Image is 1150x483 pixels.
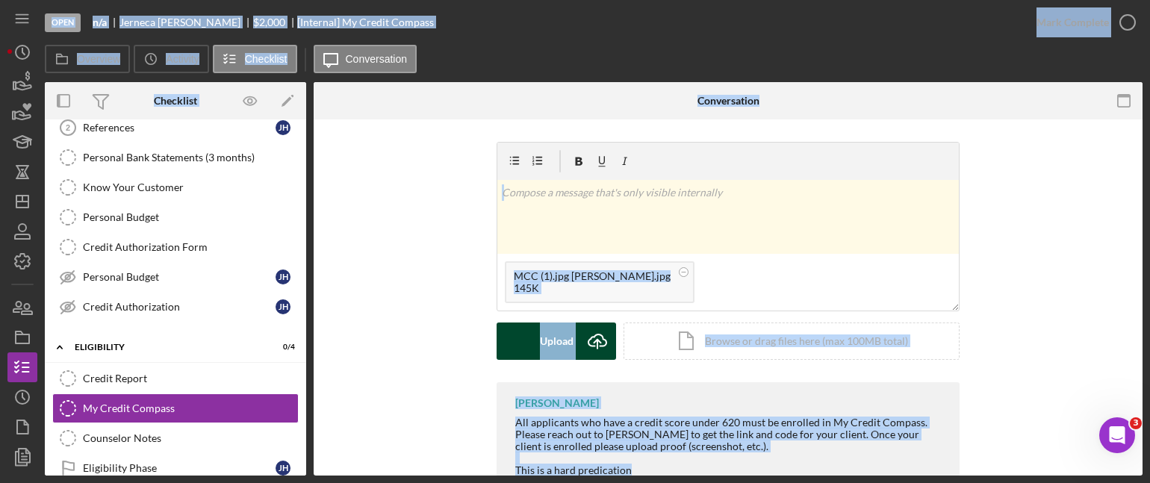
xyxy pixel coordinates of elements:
[166,53,199,65] label: Activity
[154,95,197,107] div: Checklist
[83,152,298,163] div: Personal Bank Statements (3 months)
[83,271,276,283] div: Personal Budget
[515,397,599,409] div: [PERSON_NAME]
[83,241,298,253] div: Credit Authorization Form
[515,417,945,452] div: All applicants who have a credit score under 620 must be enrolled in My Credit Compass. Please re...
[75,343,258,352] div: Eligibility
[52,113,299,143] a: 2ReferencesJH
[1036,7,1109,37] div: Mark Complete
[540,322,574,360] div: Upload
[268,343,295,352] div: 0 / 4
[314,45,417,73] button: Conversation
[52,143,299,172] a: Personal Bank Statements (3 months)
[1130,417,1142,429] span: 3
[52,393,299,423] a: My Credit Compass
[697,95,759,107] div: Conversation
[52,292,299,322] a: Credit AuthorizationJH
[297,16,434,28] div: [Internal] My Credit Compass
[83,402,298,414] div: My Credit Compass
[52,364,299,393] a: Credit Report
[346,53,408,65] label: Conversation
[276,461,290,476] div: J H
[45,45,130,73] button: Overview
[134,45,208,73] button: Activity
[52,172,299,202] a: Know Your Customer
[83,181,298,193] div: Know Your Customer
[83,301,276,313] div: Credit Authorization
[52,232,299,262] a: Credit Authorization Form
[77,53,120,65] label: Overview
[66,123,70,132] tspan: 2
[93,16,107,28] b: n/a
[276,269,290,284] div: J H
[83,462,276,474] div: Eligibility Phase
[83,373,298,384] div: Credit Report
[276,299,290,314] div: J H
[497,322,616,360] button: Upload
[213,45,297,73] button: Checklist
[52,453,299,483] a: Eligibility PhaseJH
[83,122,276,134] div: References
[514,270,671,282] div: MCC (1).jpg [PERSON_NAME].jpg
[119,16,253,28] div: Jerneca [PERSON_NAME]
[52,423,299,453] a: Counselor Notes
[1099,417,1135,453] iframe: Intercom live chat
[1022,7,1143,37] button: Mark Complete
[515,464,945,476] div: This is a hard predication
[514,282,671,294] div: 145K
[276,120,290,135] div: J H
[253,16,285,28] span: $2,000
[83,432,298,444] div: Counselor Notes
[45,13,81,32] div: Open
[52,202,299,232] a: Personal Budget
[245,53,287,65] label: Checklist
[83,211,298,223] div: Personal Budget
[52,262,299,292] a: Personal BudgetJH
